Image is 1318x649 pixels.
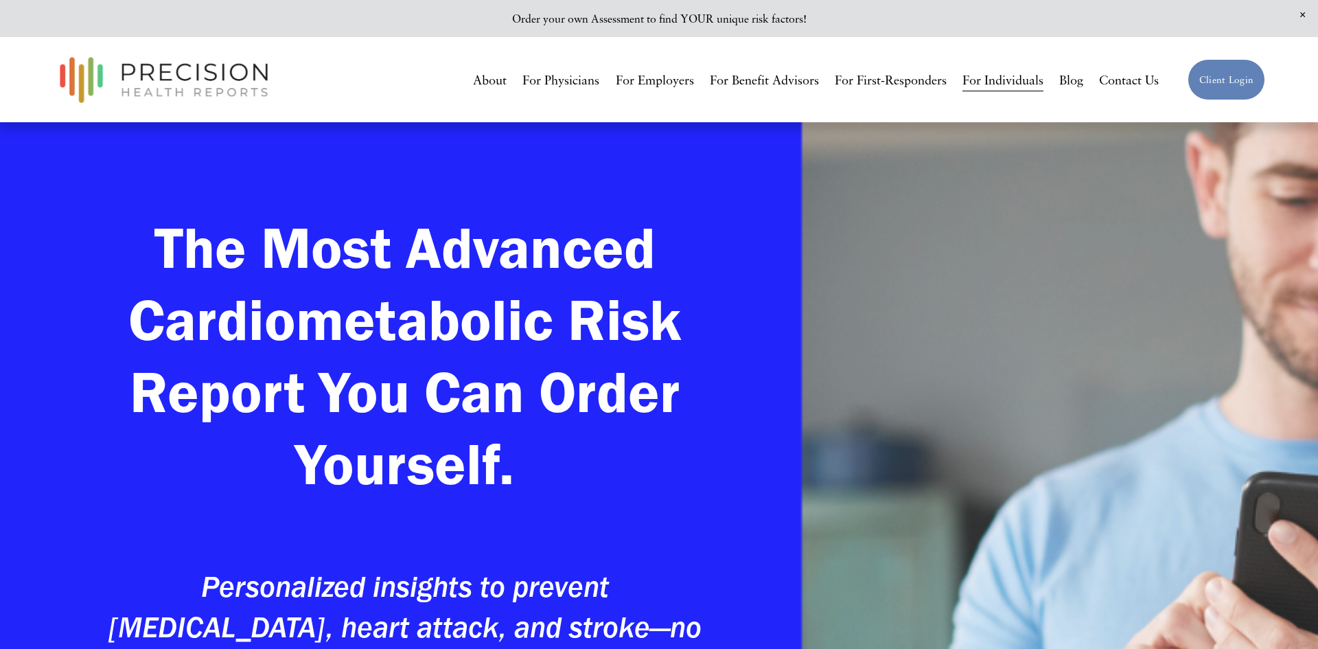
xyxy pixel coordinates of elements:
img: Precision Health Reports [53,51,275,109]
a: For Physicians [522,67,599,93]
a: Blog [1059,67,1083,93]
a: For Benefit Advisors [710,67,819,93]
strong: The Most Advanced Cardiometabolic Risk Report You Can Order Yourself. [128,212,695,499]
a: Client Login [1188,59,1265,100]
a: For Individuals [962,67,1043,93]
a: For Employers [616,67,694,93]
a: Contact Us [1099,67,1159,93]
a: For First-Responders [835,67,947,93]
a: About [473,67,507,93]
